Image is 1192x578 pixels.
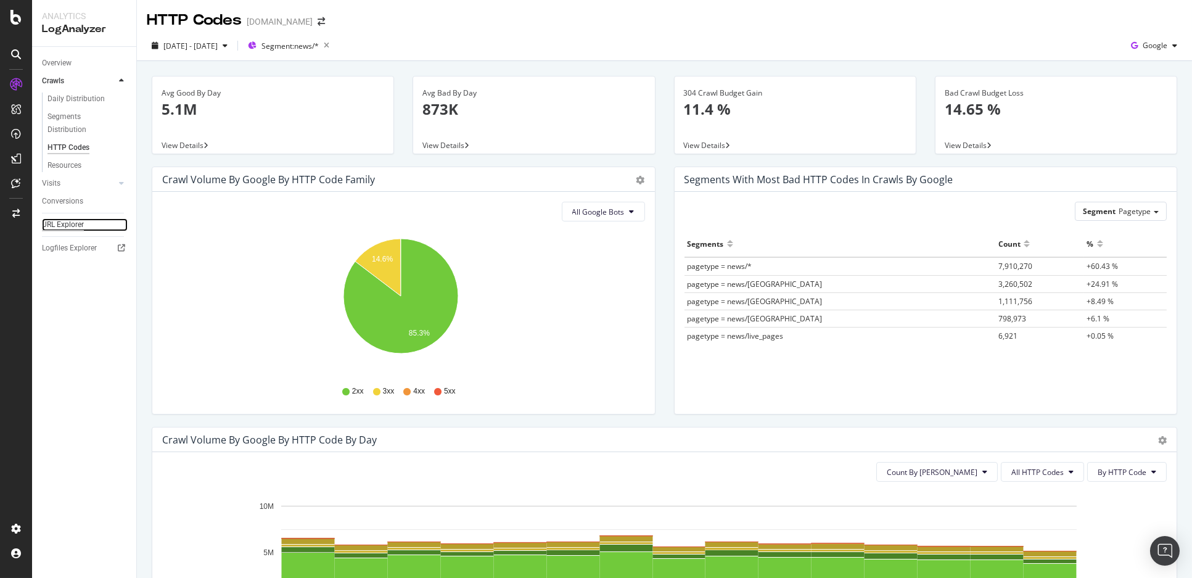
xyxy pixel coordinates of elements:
div: 304 Crawl Budget Gain [684,88,906,99]
span: Pagetype [1119,206,1151,217]
a: URL Explorer [42,218,128,231]
span: +8.49 % [1087,296,1114,307]
span: 798,973 [998,313,1026,324]
span: View Details [422,140,464,151]
button: Segment:news/* [243,36,334,56]
span: Segment: news/* [261,41,319,51]
button: Google [1126,36,1182,56]
a: Conversions [42,195,128,208]
span: 5xx [444,386,456,397]
span: 7,910,270 [998,261,1032,271]
div: Segments with most bad HTTP codes in Crawls by google [684,173,953,186]
span: 2xx [352,386,364,397]
p: 14.65 % [945,99,1167,120]
a: Segments Distribution [47,110,128,136]
div: gear [636,176,645,184]
div: Segments [688,234,724,254]
div: Visits [42,177,60,190]
div: LogAnalyzer [42,22,126,36]
div: Daily Distribution [47,93,105,105]
div: Avg Bad By Day [422,88,645,99]
div: Avg Good By Day [162,88,384,99]
span: By HTTP Code [1098,467,1146,477]
a: Visits [42,177,115,190]
button: By HTTP Code [1087,462,1167,482]
span: +0.05 % [1087,331,1114,341]
div: Overview [42,57,72,70]
span: Count By Day [887,467,977,477]
a: Resources [47,159,128,172]
div: Crawl Volume by google by HTTP Code Family [162,173,375,186]
div: % [1087,234,1094,254]
svg: A chart. [162,231,639,374]
text: 85.3% [409,329,430,338]
div: arrow-right-arrow-left [318,17,325,26]
div: gear [1158,436,1167,445]
div: Segments Distribution [47,110,116,136]
span: Segment [1083,206,1116,217]
text: 14.6% [372,255,393,263]
span: 3,260,502 [998,279,1032,289]
text: 5M [263,548,274,557]
a: Daily Distribution [47,93,128,105]
div: Open Intercom Messenger [1150,536,1180,566]
span: 6,921 [998,331,1017,341]
button: All HTTP Codes [1001,462,1084,482]
span: 1,111,756 [998,296,1032,307]
div: Conversions [42,195,83,208]
div: Crawls [42,75,64,88]
div: Crawl Volume by google by HTTP Code by Day [162,434,377,446]
span: Google [1143,40,1167,51]
span: 4xx [413,386,425,397]
span: pagetype = news/live_pages [688,331,784,341]
div: Logfiles Explorer [42,242,97,255]
div: HTTP Codes [147,10,242,31]
span: 3xx [383,386,395,397]
a: Overview [42,57,128,70]
button: All Google Bots [562,202,645,221]
a: HTTP Codes [47,141,128,154]
span: [DATE] - [DATE] [163,41,218,51]
span: View Details [684,140,726,151]
span: +6.1 % [1087,313,1110,324]
div: Analytics [42,10,126,22]
text: 10M [260,502,274,511]
span: View Details [162,140,203,151]
div: HTTP Codes [47,141,89,154]
div: Resources [47,159,81,172]
span: pagetype = news/[GEOGRAPHIC_DATA] [688,313,823,324]
span: pagetype = news/[GEOGRAPHIC_DATA] [688,296,823,307]
button: [DATE] - [DATE] [147,36,232,56]
div: Bad Crawl Budget Loss [945,88,1167,99]
div: Count [998,234,1021,254]
a: Crawls [42,75,115,88]
div: URL Explorer [42,218,84,231]
button: Count By [PERSON_NAME] [876,462,998,482]
span: +60.43 % [1087,261,1119,271]
span: View Details [945,140,987,151]
span: All Google Bots [572,207,625,217]
p: 5.1M [162,99,384,120]
span: +24.91 % [1087,279,1119,289]
span: pagetype = news/* [688,261,752,271]
p: 11.4 % [684,99,906,120]
a: Logfiles Explorer [42,242,128,255]
span: All HTTP Codes [1011,467,1064,477]
div: [DOMAIN_NAME] [247,15,313,28]
p: 873K [422,99,645,120]
span: pagetype = news/[GEOGRAPHIC_DATA] [688,279,823,289]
